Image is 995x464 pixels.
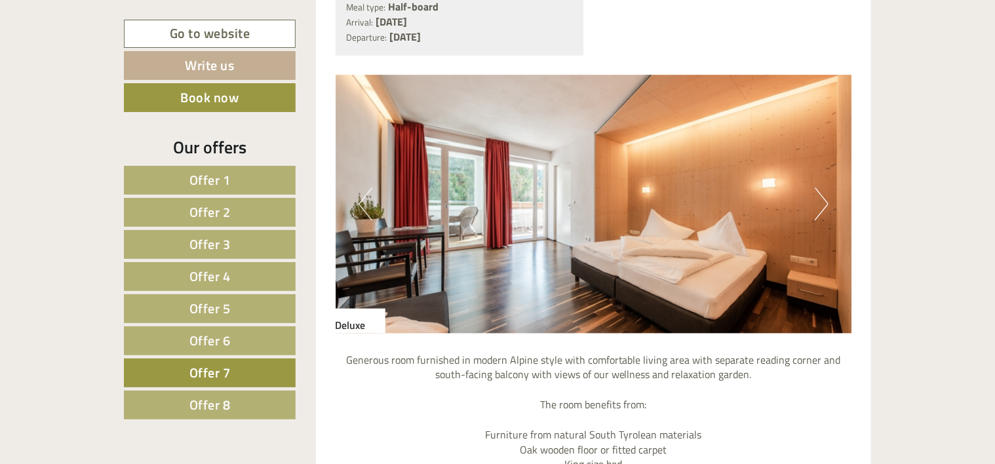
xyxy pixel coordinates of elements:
div: Deluxe [336,309,385,334]
a: Write us [124,51,296,80]
span: Offer 8 [189,395,231,415]
small: Arrival: [347,16,374,29]
b: [DATE] [390,29,421,45]
small: Meal type: [347,1,386,14]
img: image [336,75,852,334]
small: Departure: [347,31,387,44]
button: Next [815,188,829,221]
span: Offer 5 [189,298,231,319]
span: Offer 2 [189,202,231,222]
b: [DATE] [376,14,408,29]
button: Previous [359,188,372,221]
a: Book now [124,83,296,112]
span: Offer 7 [189,362,231,383]
div: Our offers [124,135,296,159]
span: Offer 3 [189,234,231,254]
span: Offer 1 [189,170,231,190]
span: Offer 4 [189,266,231,286]
a: Go to website [124,20,296,48]
span: Offer 6 [189,330,231,351]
